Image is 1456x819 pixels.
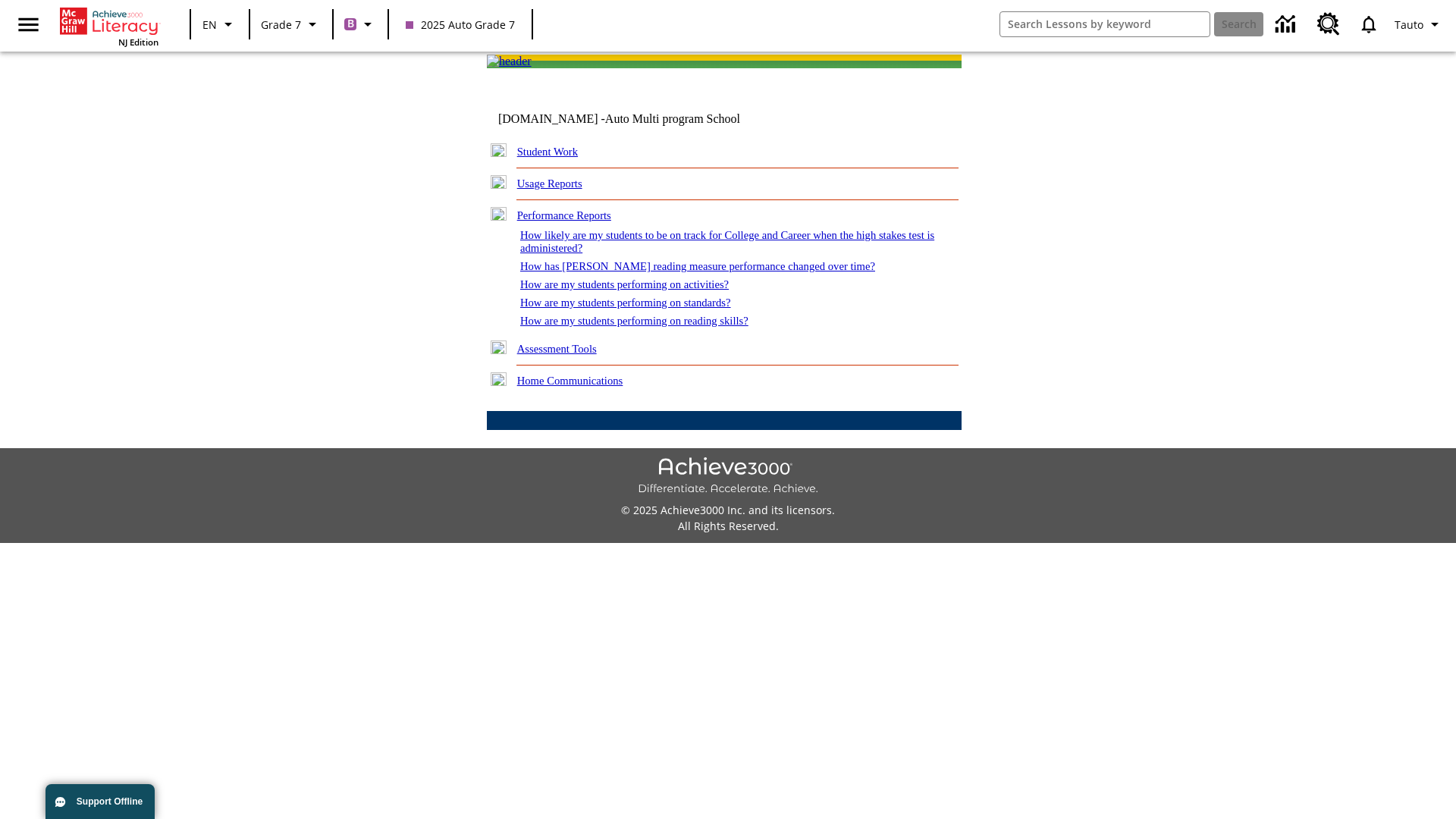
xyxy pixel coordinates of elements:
[1349,5,1389,44] a: Notifications
[491,372,507,386] img: plus.gif
[1000,12,1210,36] input: search field
[520,315,748,327] a: How are my students performing on reading skills?
[338,11,383,38] button: Boost Class color is purple. Change class color
[45,784,155,819] button: Support Offline
[520,229,934,254] a: How likely are my students to be on track for College and Career when the high stakes test is adm...
[347,14,354,33] span: B
[6,2,51,47] button: Open side menu
[491,340,507,354] img: plus.gif
[60,5,158,48] div: Home
[261,17,301,33] span: Grade 7
[520,260,875,272] a: How has [PERSON_NAME] reading measure performance changed over time?
[77,796,143,807] span: Support Offline
[406,17,515,33] span: 2025 Auto Grade 7
[491,143,507,157] img: plus.gif
[517,177,582,190] a: Usage Reports
[520,278,729,290] a: How are my students performing on activities?
[517,209,611,221] a: Performance Reports
[255,11,328,38] button: Grade: Grade 7, Select a grade
[605,112,740,125] nobr: Auto Multi program School
[1308,4,1349,45] a: Resource Center, Will open in new tab
[196,11,244,38] button: Language: EN, Select a language
[1395,17,1423,33] span: Tauto
[491,175,507,189] img: plus.gif
[517,343,597,355] a: Assessment Tools
[487,55,532,68] img: header
[517,375,623,387] a: Home Communications
[491,207,507,221] img: minus.gif
[118,36,158,48] span: NJ Edition
[1389,11,1450,38] button: Profile/Settings
[202,17,217,33] span: EN
[638,457,818,496] img: Achieve3000 Differentiate Accelerate Achieve
[520,297,731,309] a: How are my students performing on standards?
[517,146,578,158] a: Student Work
[1266,4,1308,45] a: Data Center
[498,112,777,126] td: [DOMAIN_NAME] -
